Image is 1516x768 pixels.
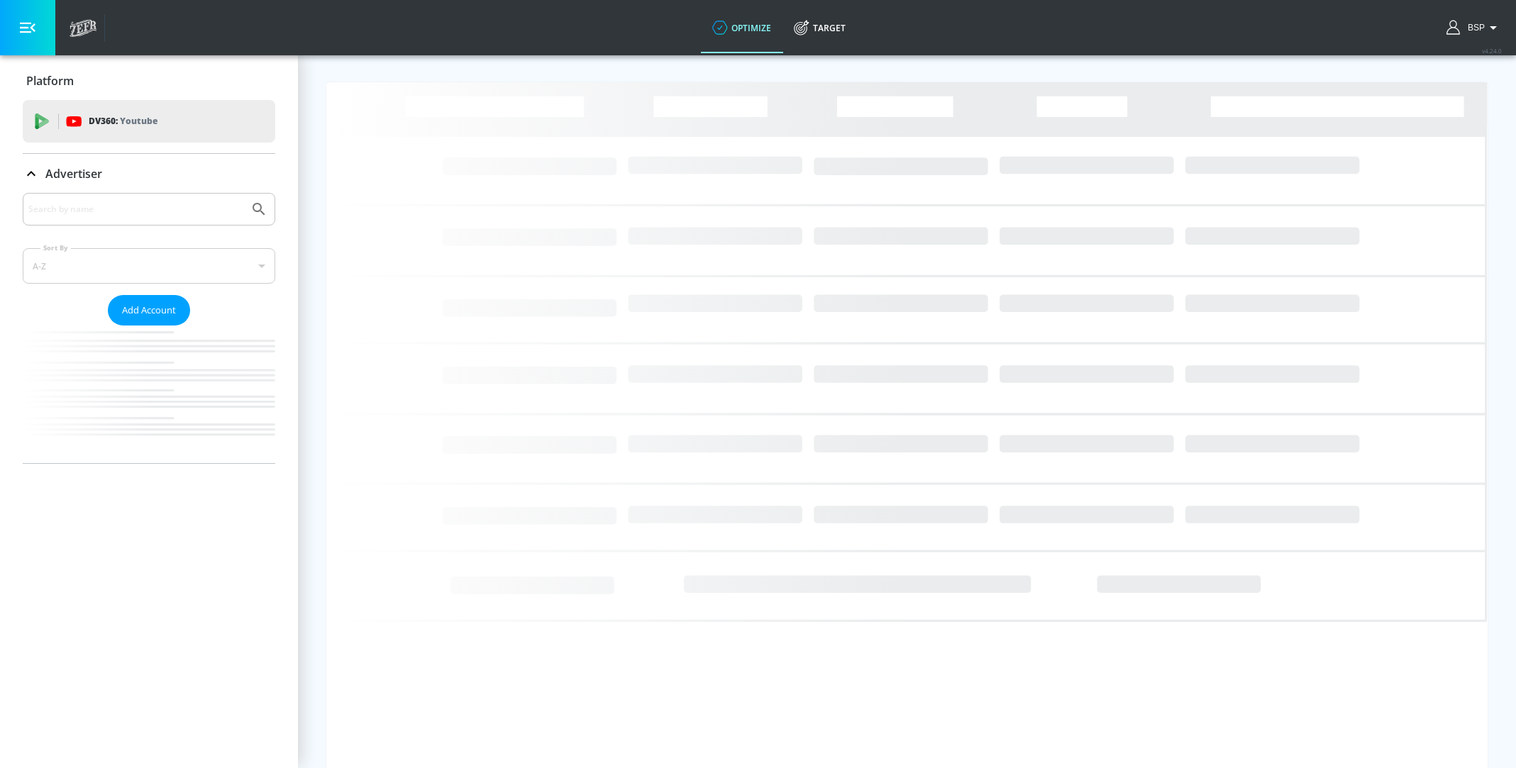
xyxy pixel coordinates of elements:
[120,113,157,128] p: Youtube
[23,100,275,143] div: DV360: Youtube
[45,166,102,182] p: Advertiser
[1482,47,1502,55] span: v 4.24.0
[782,2,857,53] a: Target
[23,325,275,463] nav: list of Advertiser
[26,73,74,89] p: Platform
[1446,19,1502,36] button: BSP
[108,295,190,325] button: Add Account
[23,248,275,284] div: A-Z
[89,113,157,129] p: DV360:
[28,200,243,218] input: Search by name
[23,61,275,101] div: Platform
[23,193,275,463] div: Advertiser
[122,302,176,318] span: Add Account
[40,243,71,252] label: Sort By
[701,2,782,53] a: optimize
[23,154,275,194] div: Advertiser
[1462,23,1485,33] span: login as: bsp_linking@zefr.com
